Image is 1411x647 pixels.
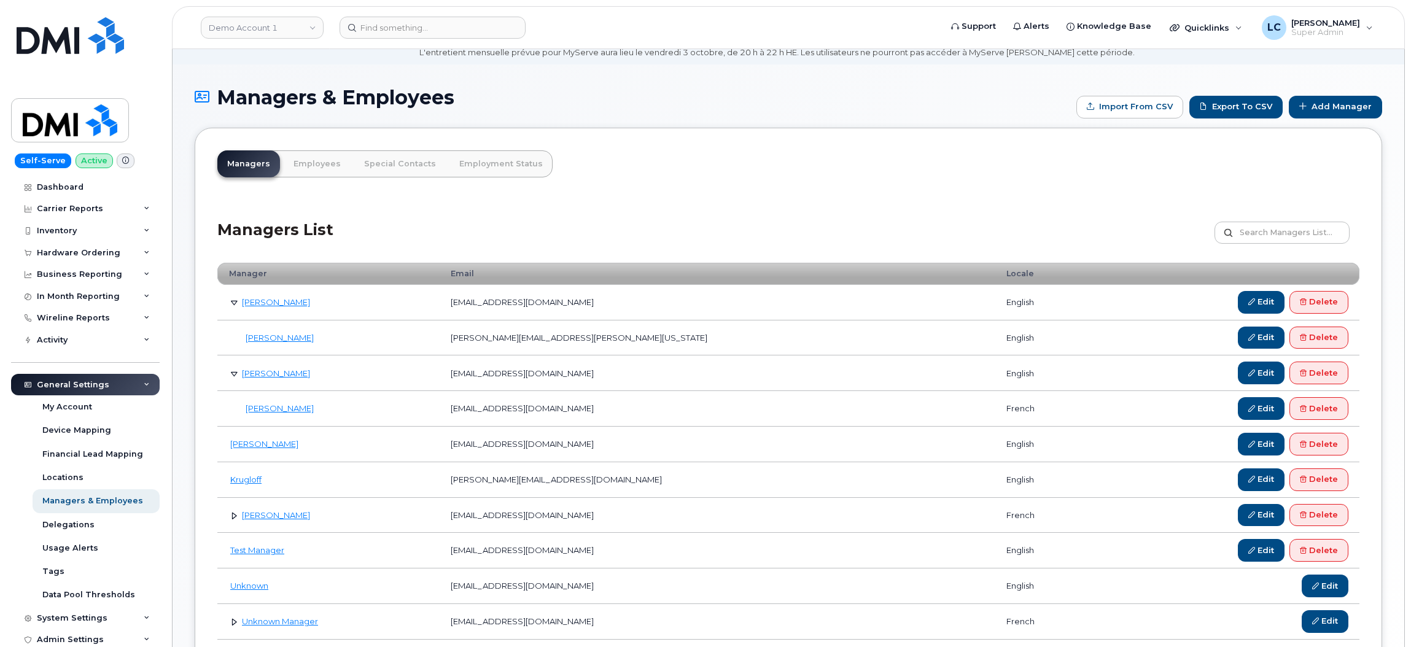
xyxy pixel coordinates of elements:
[1289,397,1348,420] a: Delete
[1289,468,1348,491] a: Delete
[440,604,995,640] td: [EMAIL_ADDRESS][DOMAIN_NAME]
[440,498,995,533] td: [EMAIL_ADDRESS][DOMAIN_NAME]
[995,604,1095,640] td: french
[995,568,1095,604] td: english
[284,150,351,177] a: Employees
[995,263,1095,285] th: Locale
[217,222,333,258] h2: Managers List
[354,150,446,177] a: Special Contacts
[230,581,268,591] a: Unknown
[1302,610,1348,633] a: Edit
[230,475,262,484] a: Krugloff
[1005,14,1058,39] a: Alerts
[1289,362,1348,384] a: Delete
[1238,504,1285,527] a: Edit
[1291,28,1360,37] span: Super Admin
[440,355,995,391] td: [EMAIL_ADDRESS][DOMAIN_NAME]
[995,285,1095,320] td: english
[1189,96,1283,118] a: Export to CSV
[1024,20,1049,33] span: Alerts
[1077,20,1151,33] span: Knowledge Base
[440,533,995,568] td: [EMAIL_ADDRESS][DOMAIN_NAME]
[242,368,310,378] a: [PERSON_NAME]
[440,285,995,320] td: [EMAIL_ADDRESS][DOMAIN_NAME]
[449,150,553,177] a: Employment Status
[1161,15,1251,40] div: Quicklinks
[995,320,1095,356] td: english
[1238,291,1285,314] a: Edit
[242,616,318,626] a: Unknown Manager
[1289,539,1348,562] a: Delete
[1289,327,1348,349] a: Delete
[943,14,1005,39] a: Support
[1238,397,1285,420] a: Edit
[440,427,995,462] td: [EMAIL_ADDRESS][DOMAIN_NAME]
[1289,504,1348,527] a: Delete
[1291,18,1360,28] span: [PERSON_NAME]
[995,533,1095,568] td: english
[995,498,1095,533] td: french
[340,17,526,39] input: Find something...
[1058,14,1160,39] a: Knowledge Base
[995,427,1095,462] td: english
[230,545,284,555] a: Test Manager
[230,439,298,449] a: [PERSON_NAME]
[1238,362,1285,384] a: Edit
[246,333,314,343] a: [PERSON_NAME]
[995,391,1095,427] td: french
[1289,433,1348,455] a: Delete
[1238,468,1285,491] a: Edit
[440,320,995,356] td: [PERSON_NAME][EMAIL_ADDRESS][PERSON_NAME][US_STATE]
[962,20,996,33] span: Support
[995,462,1095,498] td: english
[440,568,995,604] td: [EMAIL_ADDRESS][DOMAIN_NAME]
[440,462,995,498] td: [PERSON_NAME][EMAIL_ADDRESS][DOMAIN_NAME]
[440,263,995,285] th: Email
[1076,96,1183,118] form: Import from CSV
[1289,96,1382,118] a: Add Manager
[1302,575,1348,597] a: Edit
[440,391,995,427] td: [EMAIL_ADDRESS][DOMAIN_NAME]
[195,87,1070,108] h1: Managers & Employees
[1238,433,1285,455] a: Edit
[1253,15,1382,40] div: Logan Cole
[1184,23,1229,33] span: Quicklinks
[246,403,314,413] a: [PERSON_NAME]
[242,510,310,520] a: [PERSON_NAME]
[217,263,440,285] th: Manager
[1238,539,1285,562] a: Edit
[201,17,324,39] a: Demo Account 1
[1238,327,1285,349] a: Edit
[995,355,1095,391] td: english
[217,150,280,177] a: Managers
[1289,291,1348,314] a: Delete
[242,297,310,307] a: [PERSON_NAME]
[1267,20,1281,35] span: LC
